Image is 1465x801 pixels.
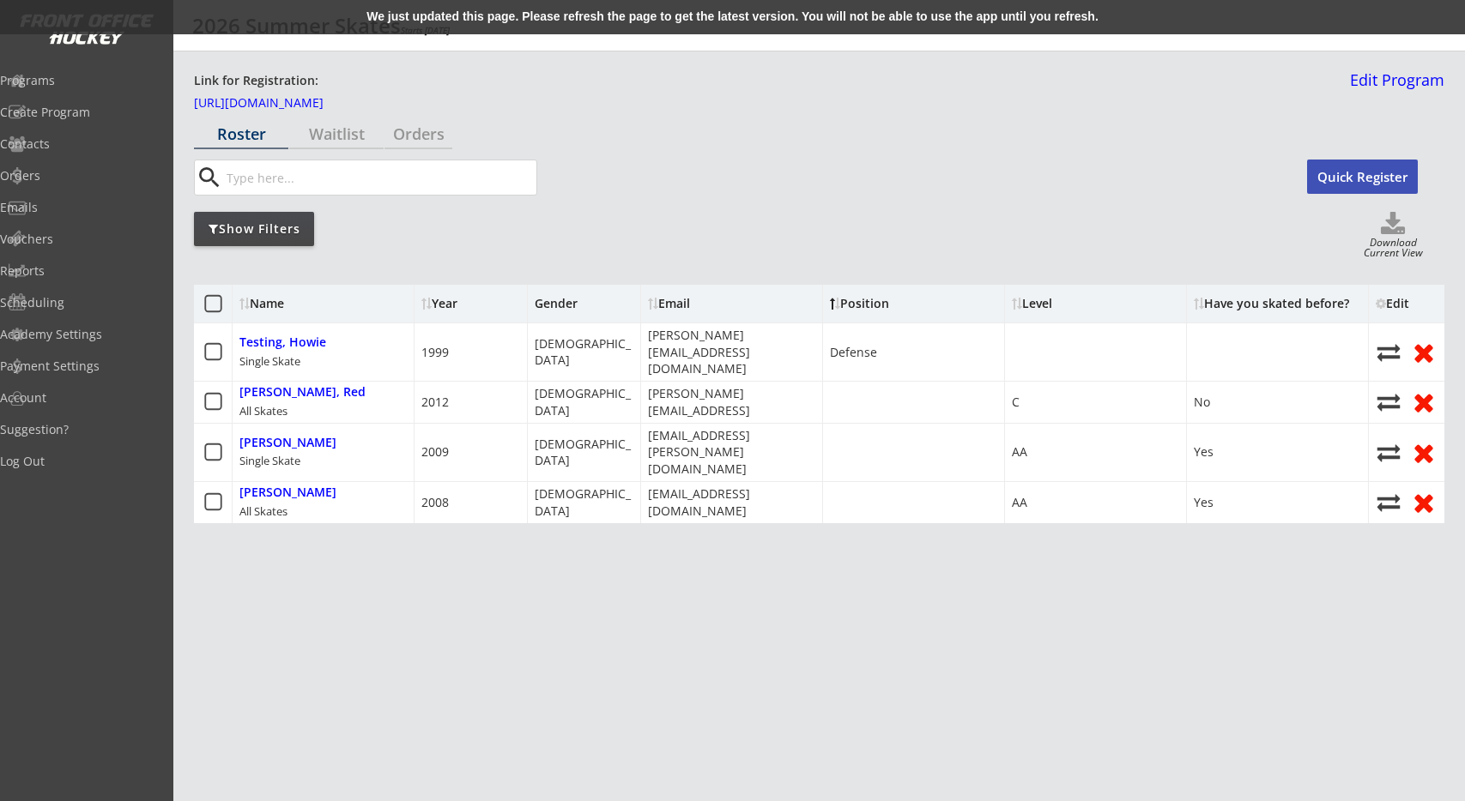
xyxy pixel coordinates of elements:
div: Level [1012,298,1166,310]
div: [EMAIL_ADDRESS][DOMAIN_NAME] [648,485,815,519]
button: Move player [1376,390,1401,413]
div: Gender [535,298,586,310]
div: Defense [830,344,877,361]
div: Name [239,298,379,310]
a: Edit Program [1343,72,1444,102]
div: Edit [1376,298,1422,310]
div: Have you skated before? [1194,298,1349,310]
div: Position [830,298,984,310]
button: Remove from roster (no refund) [1410,388,1438,415]
div: Testing, Howie [239,335,326,350]
button: Click to download full roster. Your browser settings may try to block it, check your security set... [1380,212,1406,238]
div: 1999 [421,344,449,361]
button: Quick Register [1307,160,1418,194]
input: Type here... [223,160,536,195]
div: Yes [1194,443,1214,461]
div: [PERSON_NAME], Red [239,385,366,400]
div: [PERSON_NAME][EMAIL_ADDRESS][DOMAIN_NAME] [648,327,815,377]
div: AA [1012,443,1027,461]
div: All Skates [239,403,288,419]
div: 2009 [421,443,449,461]
button: search [195,164,223,191]
div: [PERSON_NAME] [239,436,336,450]
div: [PERSON_NAME] [239,485,336,500]
div: [DEMOGRAPHIC_DATA] [535,436,633,469]
button: Move player [1376,491,1401,514]
div: [PERSON_NAME][EMAIL_ADDRESS] [648,385,815,419]
div: 2026 Summer Skates [192,15,450,36]
div: 2008 [421,494,449,511]
div: Yes [1194,494,1214,511]
div: [DEMOGRAPHIC_DATA] [535,335,633,369]
div: [EMAIL_ADDRESS][PERSON_NAME][DOMAIN_NAME] [648,427,815,478]
div: Waitlist [289,126,384,142]
div: Link for Registration: [194,72,321,90]
div: Year [421,298,520,310]
button: Remove from roster (no refund) [1410,439,1438,466]
a: [URL][DOMAIN_NAME] [194,97,366,116]
div: C [1012,394,1020,411]
div: Show Filters [194,220,314,238]
div: [DEMOGRAPHIC_DATA] [535,485,633,519]
div: Orders [384,126,452,142]
div: AA [1012,494,1027,511]
button: Remove from roster (no refund) [1410,339,1438,365]
div: Email [648,298,802,310]
div: Single Skate [239,453,300,468]
button: Move player [1376,441,1401,464]
div: No [1194,394,1210,411]
button: Remove from roster (no refund) [1410,489,1438,515]
div: 2012 [421,394,449,411]
div: [DEMOGRAPHIC_DATA] [535,385,633,419]
em: Starts [DATE] [401,24,450,36]
div: All Skates [239,503,288,519]
div: Roster [194,126,288,142]
button: Move player [1376,340,1401,364]
div: Single Skate [239,353,300,369]
div: Download Current View [1358,238,1429,261]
